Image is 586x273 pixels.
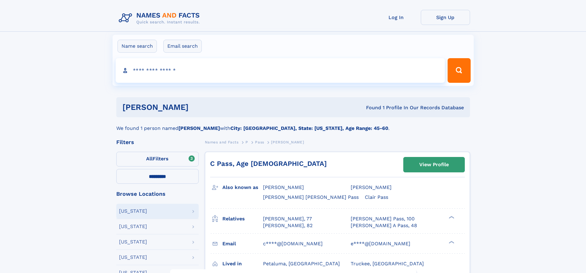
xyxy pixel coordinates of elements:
[351,261,424,267] span: Truckee, [GEOGRAPHIC_DATA]
[245,140,248,144] span: P
[263,194,359,200] span: [PERSON_NAME] [PERSON_NAME] Pass
[119,239,147,244] div: [US_STATE]
[263,222,313,229] a: [PERSON_NAME], 82
[277,104,464,111] div: Found 1 Profile In Our Records Database
[222,239,263,249] h3: Email
[351,215,415,222] a: [PERSON_NAME] Pass, 100
[122,103,277,111] h1: [PERSON_NAME]
[263,215,312,222] a: [PERSON_NAME], 77
[263,184,304,190] span: [PERSON_NAME]
[210,160,327,167] a: C Pass, Age [DEMOGRAPHIC_DATA]
[178,125,220,131] b: [PERSON_NAME]
[163,40,202,53] label: Email search
[419,158,449,172] div: View Profile
[222,259,263,269] h3: Lived in
[230,125,388,131] b: City: [GEOGRAPHIC_DATA], State: [US_STATE], Age Range: 45-60
[447,215,455,219] div: ❯
[116,117,470,132] div: We found 1 person named with .
[222,182,263,193] h3: Also known as
[116,152,199,167] label: Filters
[222,214,263,224] h3: Relatives
[119,209,147,214] div: [US_STATE]
[271,140,304,144] span: [PERSON_NAME]
[116,58,445,83] input: search input
[351,184,392,190] span: [PERSON_NAME]
[245,138,248,146] a: P
[421,10,470,25] a: Sign Up
[146,156,153,162] span: All
[116,191,199,197] div: Browse Locations
[119,255,147,260] div: [US_STATE]
[116,139,199,145] div: Filters
[119,224,147,229] div: [US_STATE]
[116,10,205,26] img: Logo Names and Facts
[404,157,464,172] a: View Profile
[118,40,157,53] label: Name search
[205,138,239,146] a: Names and Facts
[372,10,421,25] a: Log In
[351,222,417,229] a: [PERSON_NAME] A Pass, 48
[255,140,264,144] span: Pass
[263,261,340,267] span: Petaluma, [GEOGRAPHIC_DATA]
[447,240,455,244] div: ❯
[448,58,470,83] button: Search Button
[255,138,264,146] a: Pass
[365,194,388,200] span: Clair Pass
